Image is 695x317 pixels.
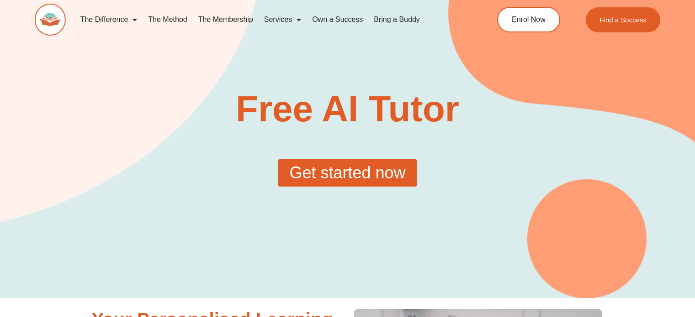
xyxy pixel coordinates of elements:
[368,9,425,30] a: Bring a Buddy
[512,16,546,23] span: Enrol Now
[278,159,416,187] a: Get started now
[497,7,560,32] a: Enrol Now
[75,9,462,30] nav: Menu
[307,9,368,30] a: Own a Success
[193,9,259,30] a: The Membership
[143,9,192,30] a: The Method
[75,9,143,30] a: The Difference
[600,16,647,23] span: Find a Success
[189,91,506,127] h1: Free AI Tutor
[586,7,660,32] a: Find a Success
[259,9,307,30] a: Services
[289,165,405,181] span: Get started now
